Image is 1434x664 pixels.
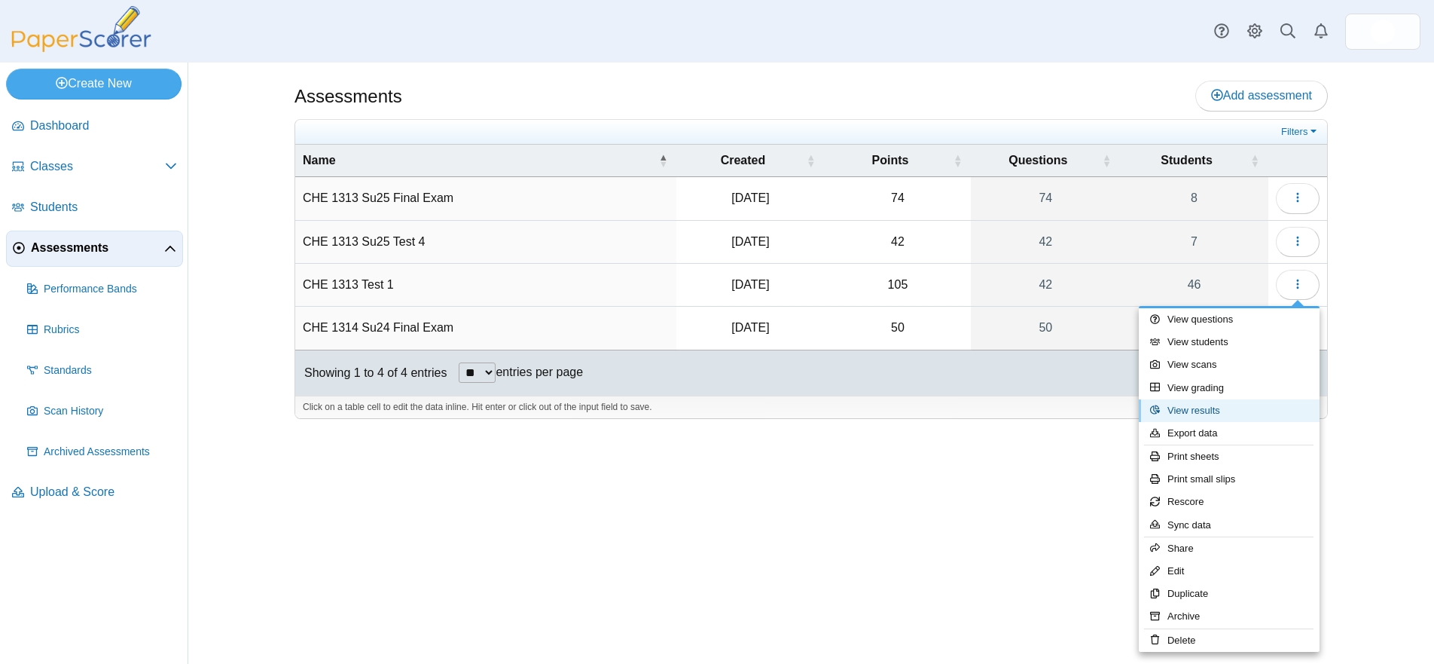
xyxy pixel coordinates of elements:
[953,145,962,176] span: Points : Activate to sort
[21,271,183,308] a: Performance Bands
[30,118,177,134] span: Dashboard
[731,235,769,248] time: Jun 11, 2025 at 2:36 PM
[731,191,769,204] time: Jun 12, 2025 at 6:04 PM
[1139,445,1320,468] a: Print sheets
[1139,468,1320,491] a: Print small slips
[30,484,177,500] span: Upload & Score
[295,264,676,307] td: CHE 1313 Test 1
[295,221,676,264] td: CHE 1313 Su25 Test 4
[721,154,766,167] span: Created
[1250,145,1259,176] span: Students : Activate to sort
[731,321,769,334] time: Jul 25, 2024 at 10:30 AM
[44,404,177,419] span: Scan History
[1120,307,1268,349] a: 19
[1211,89,1312,102] span: Add assessment
[1102,145,1111,176] span: Questions : Activate to sort
[294,84,402,109] h1: Assessments
[1345,14,1420,50] a: ps.WOjabKFp3inL8Uyd
[1008,154,1067,167] span: Questions
[21,312,183,348] a: Rubrics
[1139,583,1320,605] a: Duplicate
[1139,491,1320,513] a: Rescore
[1371,20,1395,44] img: ps.WOjabKFp3inL8Uyd
[1277,124,1323,139] a: Filters
[1371,20,1395,44] span: John Merle
[1120,221,1268,263] a: 7
[21,353,183,389] a: Standards
[1139,377,1320,399] a: View grading
[1139,353,1320,376] a: View scans
[872,154,909,167] span: Points
[6,109,183,145] a: Dashboard
[971,221,1120,263] a: 42
[971,264,1120,306] a: 42
[824,264,971,307] td: 105
[1161,154,1212,167] span: Students
[1139,560,1320,583] a: Edit
[824,221,971,264] td: 42
[303,154,336,167] span: Name
[1139,399,1320,422] a: View results
[1120,264,1268,306] a: 46
[295,177,676,220] td: CHE 1313 Su25 Final Exam
[295,307,676,350] td: CHE 1314 Su24 Final Exam
[6,69,182,99] a: Create New
[44,445,177,460] span: Archived Assessments
[21,393,183,430] a: Scan History
[6,190,183,226] a: Students
[44,282,177,297] span: Performance Bands
[824,177,971,220] td: 74
[6,231,183,267] a: Assessments
[1139,629,1320,652] a: Delete
[6,475,183,511] a: Upload & Score
[30,199,177,216] span: Students
[1304,15,1338,48] a: Alerts
[971,307,1120,349] a: 50
[496,366,583,378] label: entries per page
[21,434,183,470] a: Archived Assessments
[44,363,177,378] span: Standards
[1139,514,1320,537] a: Sync data
[44,323,177,338] span: Rubrics
[30,158,165,175] span: Classes
[1195,81,1328,111] a: Add assessment
[971,177,1120,219] a: 74
[1120,177,1268,219] a: 8
[1139,537,1320,560] a: Share
[1139,605,1320,628] a: Archive
[6,41,157,54] a: PaperScorer
[658,145,667,176] span: Name : Activate to invert sorting
[731,278,769,291] time: May 20, 2025 at 1:55 PM
[31,240,164,256] span: Assessments
[1139,331,1320,353] a: View students
[824,307,971,350] td: 50
[1139,308,1320,331] a: View questions
[6,6,157,52] img: PaperScorer
[295,396,1327,418] div: Click on a table cell to edit the data inline. Hit enter or click out of the input field to save.
[1139,422,1320,445] a: Export data
[6,149,183,185] a: Classes
[806,145,815,176] span: Created : Activate to sort
[295,350,447,396] div: Showing 1 to 4 of 4 entries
